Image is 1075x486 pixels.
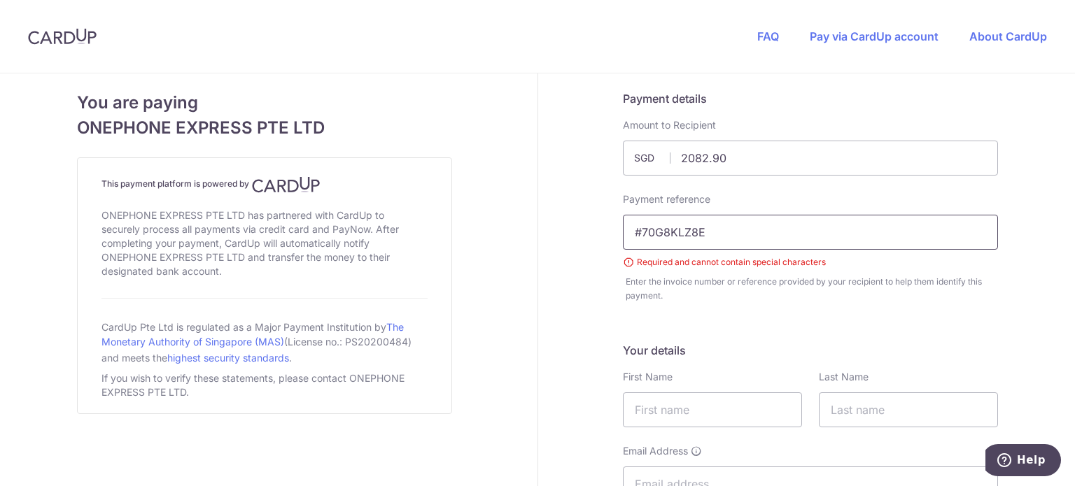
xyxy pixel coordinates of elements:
[101,176,428,193] h4: This payment platform is powered by
[167,352,289,364] a: highest security standards
[985,444,1061,479] iframe: Opens a widget where you can find more information
[28,28,97,45] img: CardUp
[969,29,1047,43] a: About CardUp
[623,392,802,427] input: First name
[623,370,673,384] label: First Name
[77,90,452,115] span: You are paying
[757,29,779,43] a: FAQ
[101,315,428,369] div: CardUp Pte Ltd is regulated as a Major Payment Institution by (License no.: PS20200484) and meets...
[77,115,452,141] span: ONEPHONE EXPRESS PTE LTD
[634,151,670,165] span: SGD
[623,90,998,107] h5: Payment details
[252,176,321,193] img: CardUp
[819,370,869,384] label: Last Name
[623,118,716,132] label: Amount to Recipient
[623,255,998,269] small: Required and cannot contain special characters
[101,369,428,402] div: If you wish to verify these statements, please contact ONEPHONE EXPRESS PTE LTD.
[626,275,998,303] div: Enter the invoice number or reference provided by your recipient to help them identify this payment.
[810,29,939,43] a: Pay via CardUp account
[623,192,710,206] label: Payment reference
[819,392,998,427] input: Last name
[101,206,428,281] div: ONEPHONE EXPRESS PTE LTD has partnered with CardUp to securely process all payments via credit ca...
[623,141,998,176] input: Payment amount
[623,342,998,359] h5: Your details
[623,444,688,458] span: Email Address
